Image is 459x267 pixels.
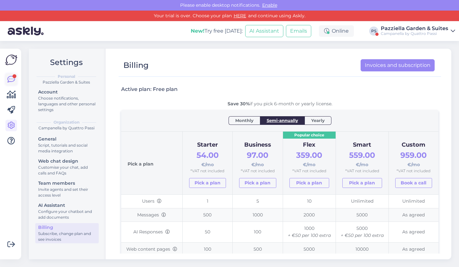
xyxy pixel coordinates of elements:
td: 5000 [336,222,388,242]
a: Pick a plan [289,178,329,188]
div: Script, tutorials and social media integration [38,142,96,154]
i: + €50 per 100 extra [341,232,384,238]
td: 1 [182,194,232,208]
div: Business [239,141,276,150]
td: As agreed [388,242,438,256]
span: Yearly [311,117,325,124]
div: Try free [DATE]: [191,27,243,35]
div: *VAT not included [342,168,382,174]
span: Enable [260,2,279,8]
td: 100 [182,242,232,256]
div: Configure your chatbot and add documents [38,209,96,220]
td: 500 [233,242,283,256]
span: 559.00 [349,150,375,160]
div: Billing [38,224,96,231]
td: As agreed [388,208,438,222]
button: AI Assistant [245,25,283,37]
div: €/mo [189,149,226,168]
a: Pick a plan [342,178,382,188]
div: *VAT not included [289,168,329,174]
a: Pick a plan [239,178,276,188]
a: Pick a plan [189,178,226,188]
td: Users [121,194,182,208]
b: Personal [58,74,75,79]
div: Popular choice [283,132,336,139]
div: AI Assistant [38,202,96,209]
a: Pazziella Garden & SuitesCampanella by Quattro Passi [381,26,455,36]
a: AccountChoose notifications, languages and other personal settings [35,88,99,114]
button: Emails [286,25,311,37]
div: Starter [189,141,226,150]
div: Choose notifications, languages and other personal settings [38,95,96,113]
div: Campanella by Quattro Passi [381,31,448,36]
td: Messages [121,208,182,222]
span: Semi-annually [267,117,298,124]
div: Custom [395,141,432,150]
td: 5 [233,194,283,208]
td: 100 [233,222,283,242]
div: Smart [342,141,382,150]
div: General [38,136,96,142]
div: Pazziella Garden & Suites [34,79,99,85]
b: New! [191,28,204,34]
a: GeneralScript, tutorials and social media integration [35,135,99,155]
i: + €50 per 100 extra [288,232,331,238]
td: 50 [182,222,232,242]
td: As agreed [388,222,438,242]
td: Web content pages [121,242,182,256]
div: Campanella by Quattro Passi [34,125,99,131]
div: Pazziella Garden & Suites [381,26,448,31]
a: BillingSubscribe, change plan and see invoices [35,223,99,243]
div: Online [319,25,354,37]
td: 500 [182,208,232,222]
a: Web chat designCustomise your chat, add calls and FAQs [35,157,99,177]
div: Team members [38,180,96,187]
a: Invoices and subscription [361,59,435,71]
div: Pick a plan [128,138,176,188]
td: AI Responses [121,222,182,242]
td: 10 [283,194,336,208]
div: €/mo [342,149,382,168]
div: €/mo [239,149,276,168]
div: Account [38,89,96,95]
td: 5000 [283,242,336,256]
b: Organization [54,119,79,125]
div: Customise your chat, add calls and FAQs [38,165,96,176]
td: 1000 [283,222,336,242]
a: AI AssistantConfigure your chatbot and add documents [35,201,99,221]
td: 2000 [283,208,336,222]
td: 10000 [336,242,388,256]
span: 97.00 [247,150,268,160]
h3: Active plan: Free plan [121,86,178,93]
td: 5000 [336,208,388,222]
button: Book a call [395,178,432,188]
div: *VAT not included [395,168,432,174]
td: Unlimited [388,194,438,208]
td: Unlimited [336,194,388,208]
div: PS [369,27,378,36]
span: 959.00 [400,150,427,160]
b: Save 30% [228,101,250,107]
h2: Settings [34,56,99,69]
div: €/mo [289,149,329,168]
span: 54.00 [196,150,219,160]
div: Billing [123,59,149,71]
div: €/mo [395,149,432,168]
span: 359.00 [296,150,322,160]
td: 1000 [233,208,283,222]
div: Web chat design [38,158,96,165]
div: Flex [289,141,329,150]
div: Subscribe, change plan and see invoices [38,231,96,242]
span: Monthly [235,117,254,124]
div: *VAT not included [189,168,226,174]
div: Invite agents and set their access level [38,187,96,198]
img: Askly Logo [5,54,17,66]
a: HERE [232,13,248,19]
div: if you pick 6-month or yearly license. [121,101,438,107]
a: Team membersInvite agents and set their access level [35,179,99,199]
div: *VAT not included [239,168,276,174]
